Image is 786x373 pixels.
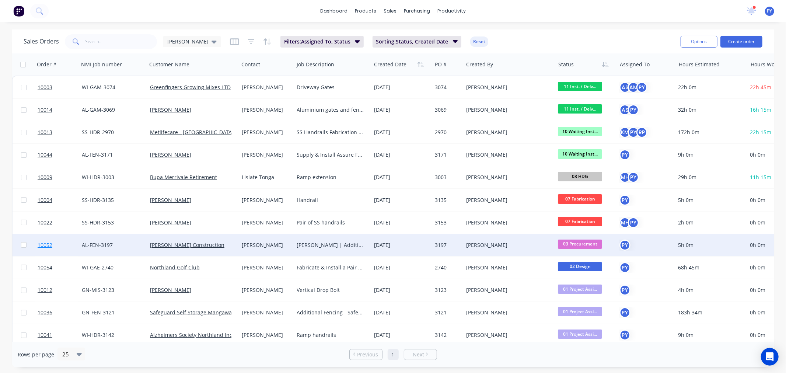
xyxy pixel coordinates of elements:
[38,286,52,294] span: 10012
[242,264,289,271] div: [PERSON_NAME]
[678,129,741,136] div: 172h 0m
[38,301,82,324] a: 10036
[435,309,459,316] div: 3121
[38,151,52,158] span: 10044
[297,286,365,294] div: Vertical Drop Bolt
[619,307,630,318] div: PY
[678,196,741,204] div: 5h 0m
[374,84,429,91] div: [DATE]
[150,286,191,293] a: [PERSON_NAME]
[297,174,365,181] div: Ramp extension
[18,351,54,358] span: Rows per page
[167,38,209,45] span: [PERSON_NAME]
[38,309,52,316] span: 10036
[150,151,191,158] a: [PERSON_NAME]
[38,84,52,91] span: 10003
[297,196,365,204] div: Handrail
[750,196,765,203] span: 0h 0m
[619,82,647,93] button: ASAMPY
[558,194,602,203] span: 07 Fabrication
[380,6,400,17] div: sales
[678,106,741,114] div: 32h 0m
[374,241,429,249] div: [DATE]
[150,241,224,248] a: [PERSON_NAME] Construction
[558,172,602,181] span: 08 HDG
[374,219,429,226] div: [DATE]
[628,127,639,138] div: PY
[750,309,765,316] span: 0h 0m
[38,257,82,279] a: 10054
[38,234,82,256] a: 10052
[297,84,365,91] div: Driveway Gates
[374,151,429,158] div: [DATE]
[619,149,630,160] button: PY
[150,106,191,113] a: [PERSON_NAME]
[242,174,289,181] div: Lisiate Tonga
[619,285,630,296] button: PY
[82,331,141,339] div: WI-HDR-3142
[374,106,429,114] div: [DATE]
[374,286,429,294] div: [DATE]
[38,264,52,271] span: 10054
[750,84,771,91] span: 22h 45m
[374,264,429,271] div: [DATE]
[619,172,639,183] button: MHPY
[558,149,602,158] span: 10 Waiting Inst...
[750,286,765,293] span: 0h 0m
[242,241,289,249] div: [PERSON_NAME]
[373,36,462,48] button: Sorting:Status, Created Date
[404,351,437,358] a: Next page
[38,196,52,204] span: 10004
[150,331,232,338] a: Alzheimers Society Northland Inc
[357,351,378,358] span: Previous
[150,309,246,316] a: Safeguard Self Storage Mangawahi Ltd
[297,219,365,226] div: Pair of SS handrails
[374,331,429,339] div: [DATE]
[37,61,56,68] div: Order #
[636,82,647,93] div: PY
[558,217,602,226] span: 07 Fabrication
[619,195,630,206] button: PY
[435,151,459,158] div: 3171
[38,76,82,98] a: 10003
[350,351,382,358] a: Previous page
[619,240,630,251] div: PY
[38,174,52,181] span: 10009
[82,84,141,91] div: WI-GAM-3074
[720,36,762,48] button: Create order
[297,331,365,339] div: Ramp handrails
[38,166,82,188] a: 10009
[466,286,548,294] div: [PERSON_NAME]
[388,349,399,360] a: Page 1 is your current page
[435,196,459,204] div: 3135
[242,286,289,294] div: [PERSON_NAME]
[374,196,429,204] div: [DATE]
[297,264,365,271] div: Fabricate & Install a Pair of Automatic Solar Powered Swing Gates
[435,129,459,136] div: 2970
[435,219,459,226] div: 3153
[434,6,469,17] div: productivity
[38,324,82,346] a: 10041
[284,38,350,45] span: Filters: Assigned To, Status
[751,61,786,68] div: Hours Worked
[619,330,630,341] div: PY
[678,219,741,226] div: 2h 0m
[750,129,771,136] span: 22h 15m
[628,217,639,228] div: PY
[242,151,289,158] div: [PERSON_NAME]
[351,6,380,17] div: products
[13,6,24,17] img: Factory
[297,61,334,68] div: Job Description
[242,196,289,204] div: [PERSON_NAME]
[376,38,448,45] span: Sorting: Status, Created Date
[636,127,647,138] div: RP
[374,309,429,316] div: [DATE]
[619,262,630,273] button: PY
[435,61,447,68] div: PO #
[679,61,720,68] div: Hours Estimated
[750,174,771,181] span: 11h 15m
[678,84,741,91] div: 22h 0m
